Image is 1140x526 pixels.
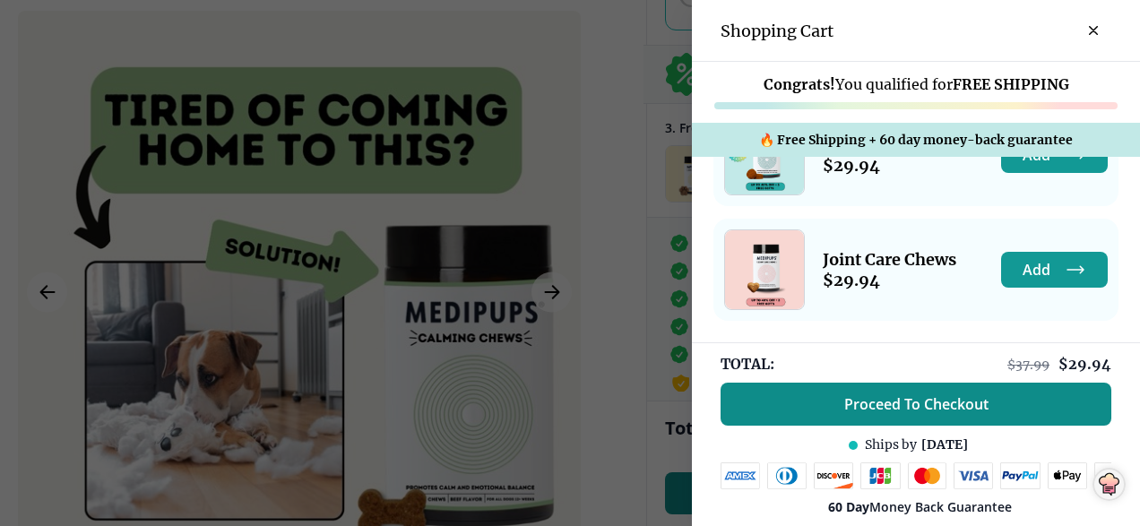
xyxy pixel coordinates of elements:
[764,75,1069,93] span: You qualified for
[724,229,805,310] a: Joint Care Chews
[1094,462,1135,489] img: google
[1007,357,1049,373] span: $ 37.99
[721,462,760,489] img: amex
[764,75,835,93] strong: Congrats!
[767,462,807,489] img: diners-club
[1058,355,1111,373] span: $ 29.94
[1023,261,1050,279] span: Add
[725,230,804,309] img: Joint Care Chews
[814,462,853,489] img: discover
[953,75,1069,93] strong: FREE SHIPPING
[828,498,1012,515] span: Money Back Guarantee
[721,354,774,374] span: TOTAL:
[908,462,947,489] img: mastercard
[1000,462,1041,489] img: paypal
[1048,462,1087,489] img: apple
[1023,146,1050,164] span: Add
[954,462,993,489] img: visa
[865,436,917,453] span: Ships by
[860,462,901,489] img: jcb
[921,436,968,453] span: [DATE]
[721,21,833,41] h3: Shopping Cart
[823,155,987,176] span: $ 29.94
[759,132,1073,148] span: 🔥 Free Shipping + 60 day money-back guarantee
[721,383,1111,426] button: Proceed To Checkout
[828,498,869,515] strong: 60 Day
[823,270,956,290] span: $ 29.94
[823,249,956,290] a: Joint Care Chews$29.94
[1001,252,1108,288] button: Add
[844,395,989,413] span: Proceed To Checkout
[823,249,956,270] span: Joint Care Chews
[1075,13,1111,48] button: close-cart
